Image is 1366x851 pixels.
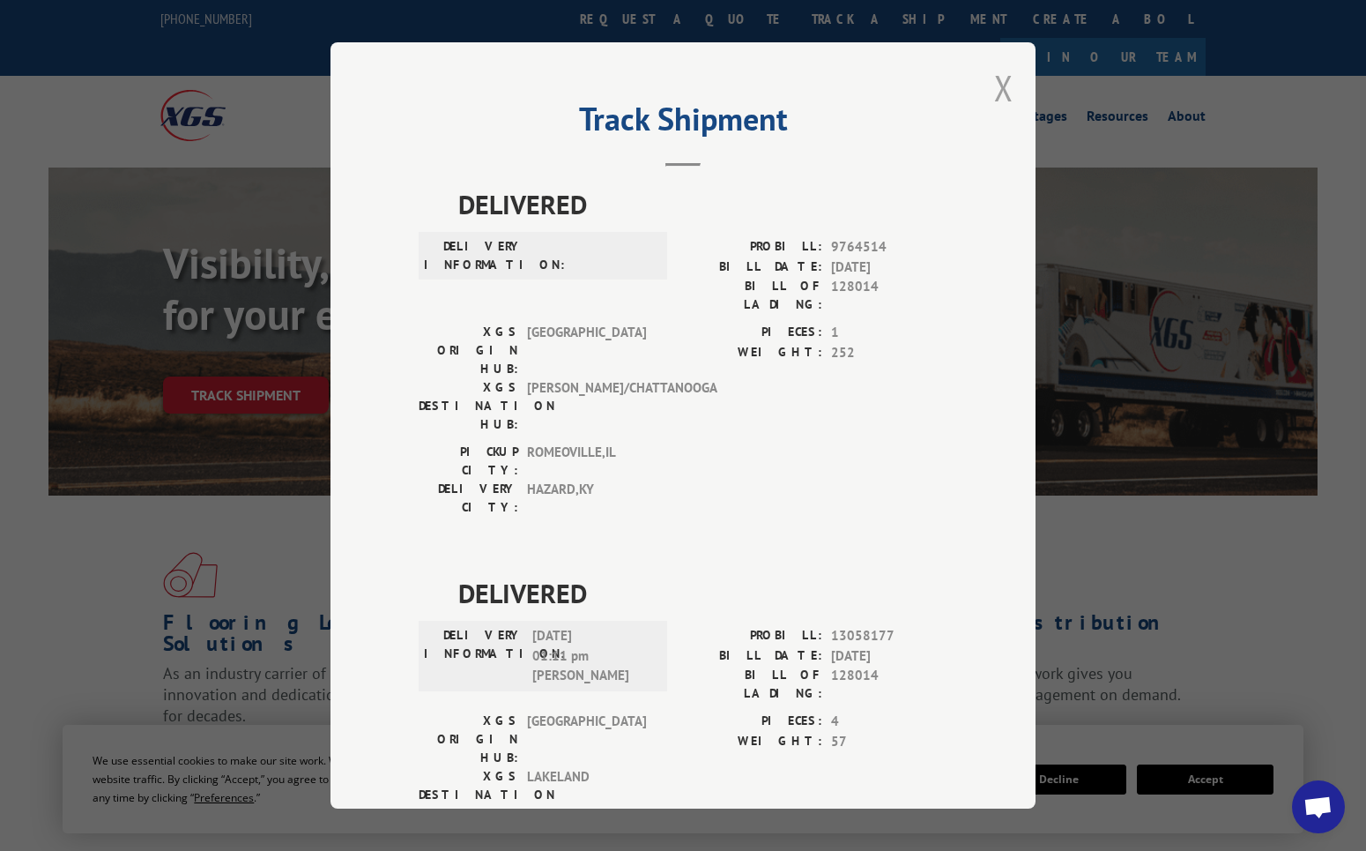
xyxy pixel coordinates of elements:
[683,237,822,258] label: PROBILL:
[419,378,518,434] label: XGS DESTINATION HUB:
[831,732,947,752] span: 57
[831,258,947,278] span: [DATE]
[1292,780,1345,833] div: Open chat
[683,626,822,646] label: PROBILL:
[419,107,947,140] h2: Track Shipment
[458,184,947,224] span: DELIVERED
[424,626,523,686] label: DELIVERY INFORMATION:
[527,378,646,434] span: [PERSON_NAME]/CHATTANOOGA
[683,343,822,363] label: WEIGHT:
[831,712,947,732] span: 4
[683,277,822,314] label: BILL OF LADING:
[527,443,646,480] span: ROMEOVILLE , IL
[419,323,518,378] label: XGS ORIGIN HUB:
[527,767,646,823] span: LAKELAND
[683,732,822,752] label: WEIGHT:
[831,277,947,314] span: 128014
[419,767,518,823] label: XGS DESTINATION HUB:
[831,666,947,703] span: 128014
[831,323,947,343] span: 1
[683,646,822,667] label: BILL DATE:
[527,480,646,517] span: HAZARD , KY
[831,343,947,363] span: 252
[419,443,518,480] label: PICKUP CITY:
[683,712,822,732] label: PIECES:
[831,646,947,667] span: [DATE]
[683,666,822,703] label: BILL OF LADING:
[527,712,646,767] span: [GEOGRAPHIC_DATA]
[419,712,518,767] label: XGS ORIGIN HUB:
[994,64,1013,111] button: Close modal
[424,237,523,274] label: DELIVERY INFORMATION:
[527,323,646,378] span: [GEOGRAPHIC_DATA]
[683,258,822,278] label: BILL DATE:
[831,237,947,258] span: 9764514
[419,480,518,517] label: DELIVERY CITY:
[458,573,947,613] span: DELIVERED
[683,323,822,343] label: PIECES:
[831,626,947,646] span: 13058177
[532,626,651,686] span: [DATE] 01:11 pm [PERSON_NAME]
